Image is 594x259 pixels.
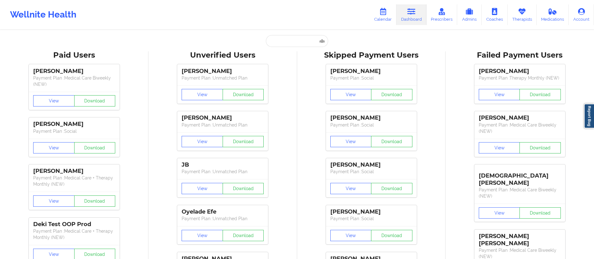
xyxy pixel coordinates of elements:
[33,75,115,87] p: Payment Plan : Medical Care Biweekly (NEW)
[330,230,372,241] button: View
[33,175,115,187] p: Payment Plan : Medical Care + Therapy Monthly (NEW)
[153,50,292,60] div: Unverified Users
[479,68,561,75] div: [PERSON_NAME]
[482,4,508,25] a: Coaches
[33,168,115,175] div: [PERSON_NAME]
[371,89,412,100] button: Download
[330,89,372,100] button: View
[479,187,561,199] p: Payment Plan : Medical Care Biweekly (NEW)
[457,4,482,25] a: Admins
[33,142,75,153] button: View
[537,4,569,25] a: Medications
[371,183,412,194] button: Download
[182,89,223,100] button: View
[330,208,412,215] div: [PERSON_NAME]
[33,95,75,106] button: View
[223,89,264,100] button: Download
[33,121,115,128] div: [PERSON_NAME]
[479,168,561,187] div: [DEMOGRAPHIC_DATA][PERSON_NAME]
[33,68,115,75] div: [PERSON_NAME]
[4,50,144,60] div: Paid Users
[74,195,116,207] button: Download
[182,230,223,241] button: View
[369,4,396,25] a: Calendar
[33,195,75,207] button: View
[479,122,561,134] p: Payment Plan : Medical Care Biweekly (NEW)
[426,4,457,25] a: Prescribers
[182,215,264,222] p: Payment Plan : Unmatched Plan
[330,114,412,122] div: [PERSON_NAME]
[74,142,116,153] button: Download
[182,75,264,81] p: Payment Plan : Unmatched Plan
[371,230,412,241] button: Download
[182,68,264,75] div: [PERSON_NAME]
[330,68,412,75] div: [PERSON_NAME]
[479,233,561,247] div: [PERSON_NAME] [PERSON_NAME]
[519,89,561,100] button: Download
[33,221,115,228] div: Deki Test OOP Prod
[33,228,115,241] p: Payment Plan : Medical Care + Therapy Monthly (NEW)
[182,161,264,168] div: JB
[508,4,537,25] a: Therapists
[479,207,520,219] button: View
[519,207,561,219] button: Download
[182,168,264,175] p: Payment Plan : Unmatched Plan
[330,215,412,222] p: Payment Plan : Social
[182,122,264,128] p: Payment Plan : Unmatched Plan
[479,89,520,100] button: View
[479,114,561,122] div: [PERSON_NAME]
[330,122,412,128] p: Payment Plan : Social
[330,136,372,147] button: View
[519,142,561,153] button: Download
[479,75,561,81] p: Payment Plan : Therapy Monthly (NEW)
[223,230,264,241] button: Download
[182,136,223,147] button: View
[569,4,594,25] a: Account
[223,136,264,147] button: Download
[450,50,590,60] div: Failed Payment Users
[33,128,115,134] p: Payment Plan : Social
[74,95,116,106] button: Download
[182,114,264,122] div: [PERSON_NAME]
[302,50,441,60] div: Skipped Payment Users
[182,208,264,215] div: Oyelade Efe
[479,142,520,153] button: View
[330,161,412,168] div: [PERSON_NAME]
[330,168,412,175] p: Payment Plan : Social
[330,183,372,194] button: View
[182,183,223,194] button: View
[396,4,426,25] a: Dashboard
[584,104,594,128] a: Report Bug
[223,183,264,194] button: Download
[371,136,412,147] button: Download
[330,75,412,81] p: Payment Plan : Social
